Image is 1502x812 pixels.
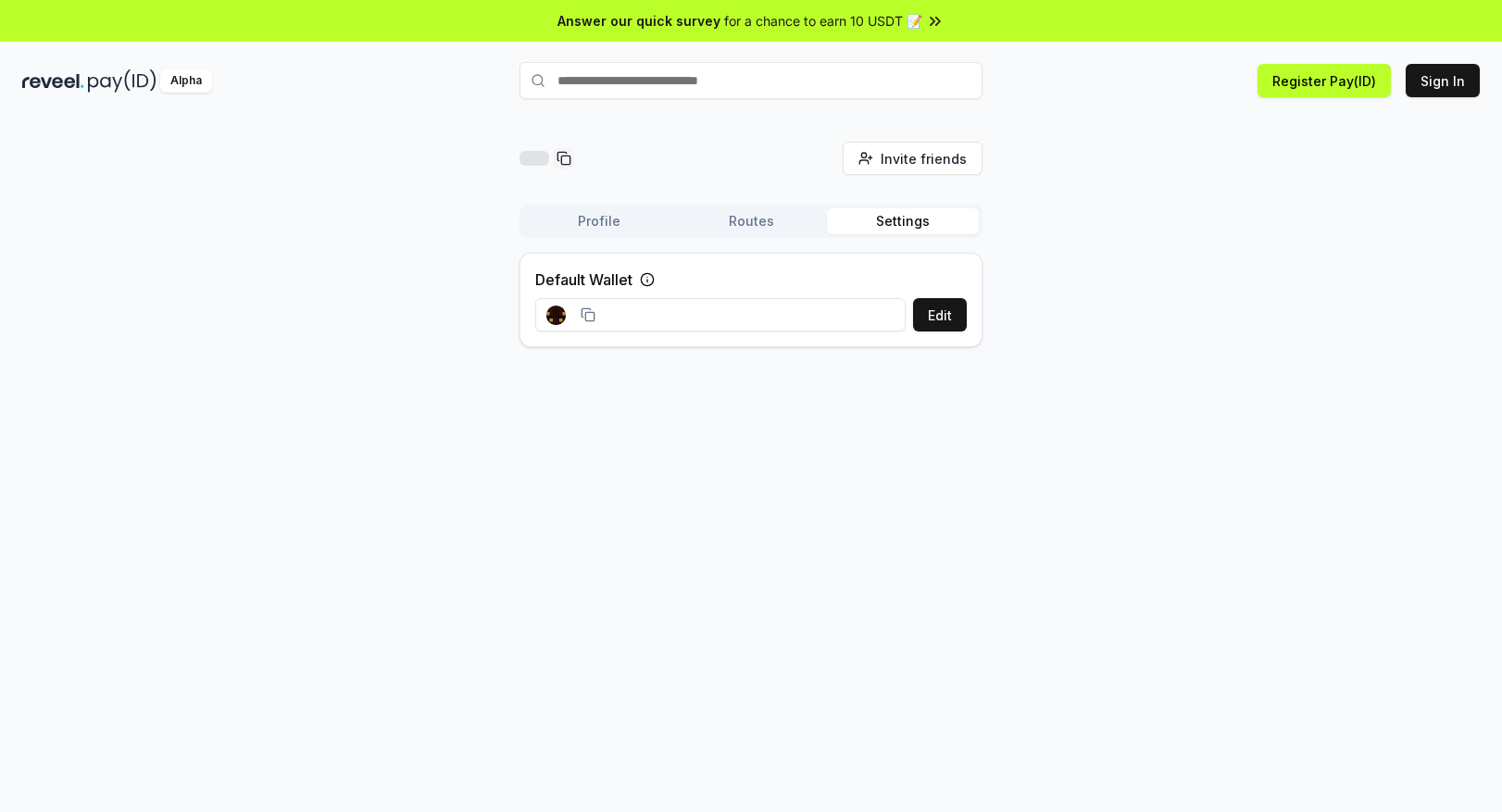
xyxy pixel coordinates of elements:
label: Default Wallet [535,269,632,291]
button: Routes [675,208,827,234]
img: reveel_dark [22,69,84,93]
button: Edit [913,298,967,331]
button: Profile [523,208,675,234]
img: pay_id [88,69,156,93]
button: Sign In [1406,64,1480,97]
span: for a chance to earn 10 USDT 📝 [724,11,922,31]
button: Settings [827,208,979,234]
span: Invite friends [881,149,967,169]
button: Register Pay(ID) [1258,64,1391,97]
div: Alpha [160,69,212,93]
button: Invite friends [843,142,983,175]
span: Answer our quick survey [557,11,720,31]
